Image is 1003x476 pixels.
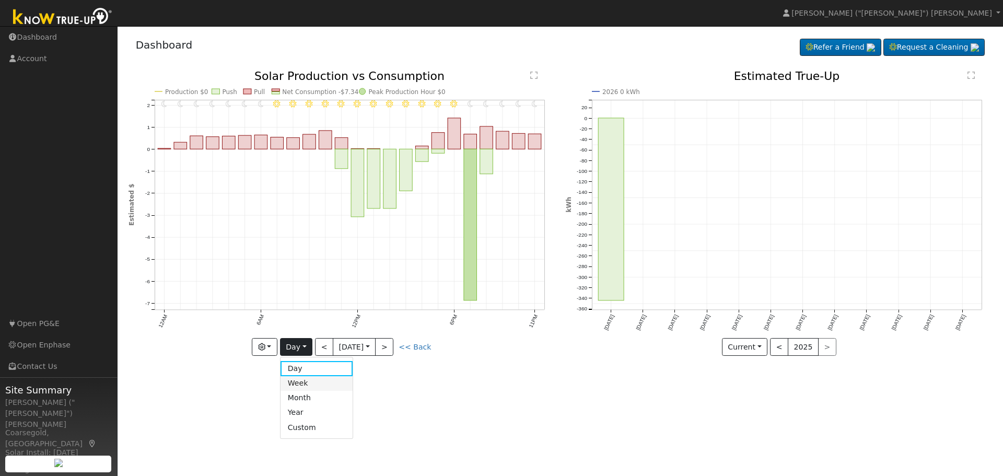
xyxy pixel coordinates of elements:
[402,100,410,108] i: 3PM - Clear
[370,100,377,108] i: 1PM - Clear
[577,211,587,216] text: -180
[667,314,679,331] text: [DATE]
[580,126,588,132] text: -20
[281,376,353,391] a: Week
[145,190,150,196] text: -2
[480,149,493,174] rect: onclick=""
[883,39,985,56] a: Request a Cleaning
[763,314,775,331] text: [DATE]
[791,9,992,17] span: [PERSON_NAME] ("[PERSON_NAME]") [PERSON_NAME]
[584,115,587,121] text: 0
[238,135,251,149] rect: onclick=""
[254,135,267,149] rect: onclick=""
[281,420,353,435] a: Custom
[577,232,587,238] text: -220
[375,338,393,356] button: >
[480,126,493,149] rect: onclick=""
[271,137,284,149] rect: onclick=""
[496,131,509,149] rect: onclick=""
[321,100,329,108] i: 10AM - Clear
[354,100,361,108] i: 12PM - Clear
[222,88,237,96] text: Push
[954,314,966,331] text: [DATE]
[193,100,199,108] i: 2AM - Clear
[923,314,935,331] text: [DATE]
[467,100,473,108] i: 7PM - Clear
[788,338,819,356] button: 2025
[577,179,587,184] text: -120
[147,124,150,130] text: 1
[5,397,112,430] div: [PERSON_NAME] ("[PERSON_NAME]") [PERSON_NAME]
[147,146,150,152] text: 0
[161,100,167,108] i: 12AM - Clear
[512,134,525,149] rect: onclick=""
[147,102,150,108] text: 2
[867,43,875,52] img: retrieve
[281,361,353,376] a: Day
[145,257,150,262] text: -5
[289,100,297,108] i: 8AM - MostlyClear
[145,213,150,218] text: -3
[528,314,539,329] text: 11PM
[367,149,380,208] rect: onclick=""
[254,69,445,83] text: Solar Production vs Consumption
[565,197,573,213] text: kWh
[255,314,265,326] text: 6AM
[174,142,187,149] rect: onclick=""
[415,146,428,149] rect: onclick=""
[418,100,425,108] i: 4PM - Clear
[580,158,588,164] text: -80
[145,168,150,174] text: -1
[399,149,412,191] rect: onclick=""
[734,69,840,83] text: Estimated True-Up
[337,100,345,108] i: 11AM - Clear
[532,100,538,108] i: 11PM - Clear
[577,274,587,280] text: -300
[483,100,489,108] i: 8PM - Clear
[530,71,538,79] text: 
[165,88,208,96] text: Production $0
[722,338,768,356] button: Current
[699,314,711,331] text: [DATE]
[577,296,587,301] text: -340
[577,285,587,291] text: -320
[282,88,358,96] text: Net Consumption -$7.34
[351,149,364,217] rect: onclick=""
[335,138,348,149] rect: onclick=""
[136,39,193,51] a: Dashboard
[577,190,587,195] text: -140
[333,338,376,356] button: [DATE]
[577,306,587,312] text: -360
[145,300,150,306] text: -7
[577,200,587,206] text: -160
[795,314,807,331] text: [DATE]
[434,100,441,108] i: 5PM - Clear
[770,338,788,356] button: <
[580,147,588,153] text: -60
[800,39,881,56] a: Refer a Friend
[273,100,281,108] i: 7AM - Clear
[258,100,264,108] i: 6AM - Clear
[464,149,477,300] rect: onclick=""
[859,314,871,331] text: [DATE]
[222,136,235,149] rect: onclick=""
[226,100,231,108] i: 4AM - MostlyClear
[577,242,587,248] text: -240
[528,134,541,149] rect: onclick=""
[5,456,112,467] div: System Size: 16.40 kW
[351,314,361,329] text: 12PM
[88,439,97,448] a: Map
[967,71,975,79] text: 
[157,314,168,329] text: 12AM
[128,184,135,226] text: Estimated $
[516,100,521,108] i: 10PM - Clear
[415,149,428,161] rect: onclick=""
[449,314,459,326] text: 6PM
[368,88,445,96] text: Peak Production Hour $0
[577,222,587,227] text: -200
[827,314,839,331] text: [DATE]
[891,314,903,331] text: [DATE]
[450,100,458,108] i: 6PM - Clear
